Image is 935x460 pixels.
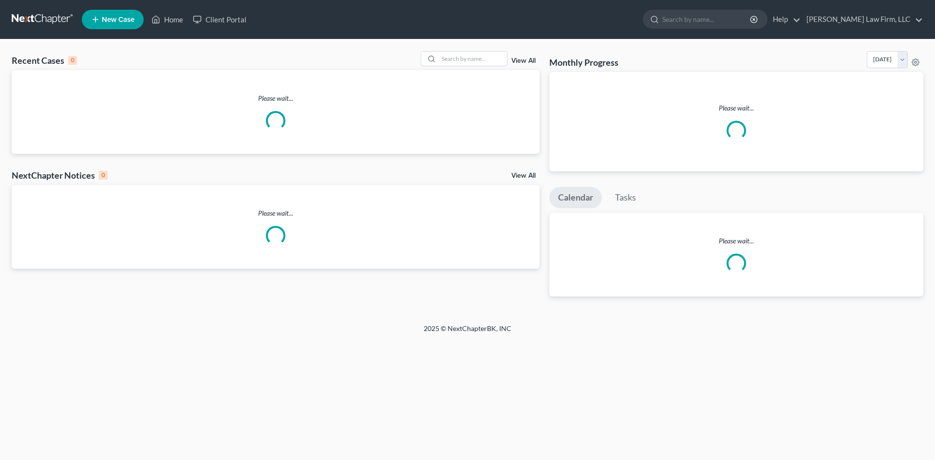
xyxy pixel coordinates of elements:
[768,11,801,28] a: Help
[99,171,108,180] div: 0
[12,208,540,218] p: Please wait...
[102,16,134,23] span: New Case
[12,93,540,103] p: Please wait...
[557,103,916,113] p: Please wait...
[190,324,745,341] div: 2025 © NextChapterBK, INC
[802,11,923,28] a: [PERSON_NAME] Law Firm, LLC
[12,169,108,181] div: NextChapter Notices
[549,187,602,208] a: Calendar
[549,236,923,246] p: Please wait...
[12,55,77,66] div: Recent Cases
[662,10,751,28] input: Search by name...
[511,172,536,179] a: View All
[549,56,618,68] h3: Monthly Progress
[511,57,536,64] a: View All
[68,56,77,65] div: 0
[188,11,251,28] a: Client Portal
[606,187,645,208] a: Tasks
[439,52,507,66] input: Search by name...
[147,11,188,28] a: Home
